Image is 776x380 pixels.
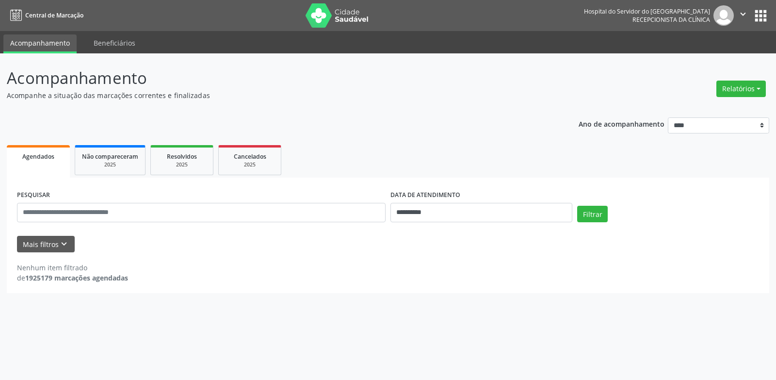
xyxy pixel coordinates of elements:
[7,90,540,100] p: Acompanhe a situação das marcações correntes e finalizadas
[25,273,128,282] strong: 1925179 marcações agendadas
[584,7,710,16] div: Hospital do Servidor do [GEOGRAPHIC_DATA]
[82,152,138,161] span: Não compareceram
[3,34,77,53] a: Acompanhamento
[17,263,128,273] div: Nenhum item filtrado
[390,188,460,203] label: DATA DE ATENDIMENTO
[738,9,748,19] i: 
[234,152,266,161] span: Cancelados
[87,34,142,51] a: Beneficiários
[17,236,75,253] button: Mais filtroskeyboard_arrow_down
[158,161,206,168] div: 2025
[59,239,69,249] i: keyboard_arrow_down
[713,5,734,26] img: img
[82,161,138,168] div: 2025
[22,152,54,161] span: Agendados
[17,273,128,283] div: de
[579,117,664,130] p: Ano de acompanhamento
[167,152,197,161] span: Resolvidos
[752,7,769,24] button: apps
[17,188,50,203] label: PESQUISAR
[226,161,274,168] div: 2025
[7,66,540,90] p: Acompanhamento
[25,11,83,19] span: Central de Marcação
[7,7,83,23] a: Central de Marcação
[734,5,752,26] button: 
[716,81,766,97] button: Relatórios
[632,16,710,24] span: Recepcionista da clínica
[577,206,608,222] button: Filtrar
